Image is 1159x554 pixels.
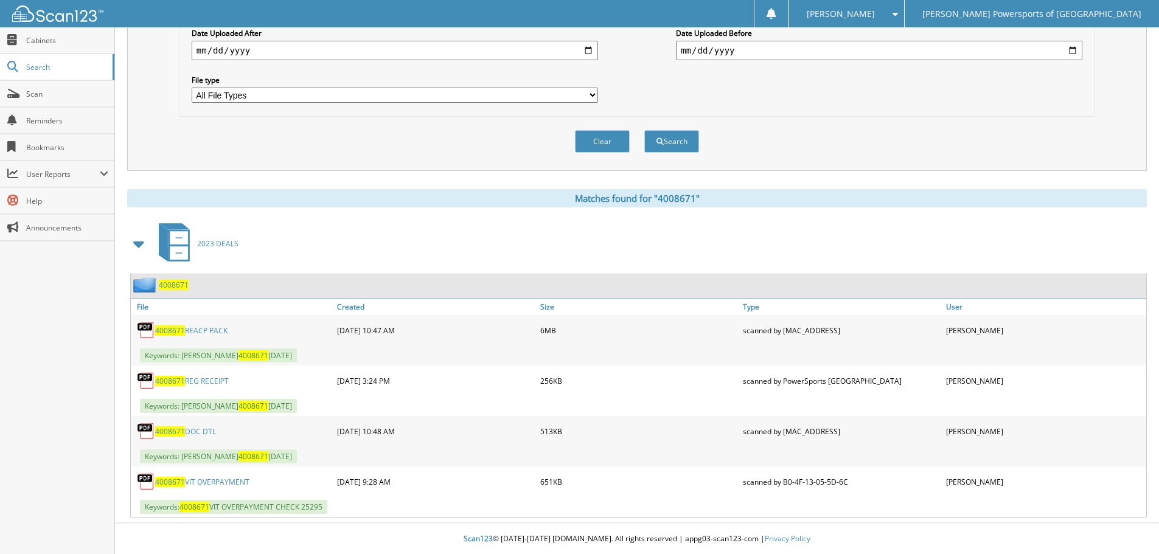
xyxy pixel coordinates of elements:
[179,502,209,512] span: 4008671
[127,189,1147,207] div: Matches found for "4008671"
[140,449,297,463] span: Keywords: [PERSON_NAME] [DATE]
[26,169,100,179] span: User Reports
[192,28,598,38] label: Date Uploaded After
[26,62,106,72] span: Search
[192,41,598,60] input: start
[155,376,185,386] span: 4008671
[155,477,249,487] a: 4008671VIT OVERPAYMENT
[159,280,189,290] a: 4008671
[26,89,108,99] span: Scan
[740,369,943,393] div: scanned by PowerSports [GEOGRAPHIC_DATA]
[137,422,155,440] img: PDF.png
[765,533,810,544] a: Privacy Policy
[133,277,159,293] img: folder2.png
[155,477,185,487] span: 4008671
[922,10,1141,18] span: [PERSON_NAME] Powersports of [GEOGRAPHIC_DATA]
[137,321,155,339] img: PDF.png
[137,372,155,390] img: PDF.png
[334,369,537,393] div: [DATE] 3:24 PM
[334,469,537,494] div: [DATE] 9:28 AM
[155,426,185,437] span: 4008671
[192,75,598,85] label: File type
[740,299,943,315] a: Type
[334,318,537,342] div: [DATE] 10:47 AM
[676,41,1082,60] input: end
[137,473,155,491] img: PDF.png
[943,419,1146,443] div: [PERSON_NAME]
[26,35,108,46] span: Cabinets
[334,299,537,315] a: Created
[26,196,108,206] span: Help
[140,399,297,413] span: Keywords: [PERSON_NAME] [DATE]
[943,318,1146,342] div: [PERSON_NAME]
[155,325,185,336] span: 4008671
[334,419,537,443] div: [DATE] 10:48 AM
[140,348,297,362] span: Keywords: [PERSON_NAME] [DATE]
[151,220,238,268] a: 2023 DEALS
[140,500,327,514] span: Keywords: VIT OVERPAYMENT CHECK 25295
[943,469,1146,494] div: [PERSON_NAME]
[676,28,1082,38] label: Date Uploaded Before
[537,318,740,342] div: 6MB
[155,426,216,437] a: 4008671DOC DTL
[943,299,1146,315] a: User
[238,350,268,361] span: 4008671
[537,419,740,443] div: 513KB
[537,469,740,494] div: 651KB
[155,325,228,336] a: 4008671REACP PACK
[644,130,699,153] button: Search
[115,524,1159,554] div: © [DATE]-[DATE] [DOMAIN_NAME]. All rights reserved | appg03-scan123-com |
[26,142,108,153] span: Bookmarks
[26,116,108,126] span: Reminders
[1098,496,1159,554] iframe: Chat Widget
[807,10,875,18] span: [PERSON_NAME]
[740,469,943,494] div: scanned by B0-4F-13-05-5D-6C
[238,451,268,462] span: 4008671
[155,376,229,386] a: 4008671REG RECEIPT
[575,130,630,153] button: Clear
[26,223,108,233] span: Announcements
[537,369,740,393] div: 256KB
[464,533,493,544] span: Scan123
[197,238,238,249] span: 2023 DEALS
[238,401,268,411] span: 4008671
[12,5,103,22] img: scan123-logo-white.svg
[740,318,943,342] div: scanned by [MAC_ADDRESS]
[131,299,334,315] a: File
[537,299,740,315] a: Size
[740,419,943,443] div: scanned by [MAC_ADDRESS]
[943,369,1146,393] div: [PERSON_NAME]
